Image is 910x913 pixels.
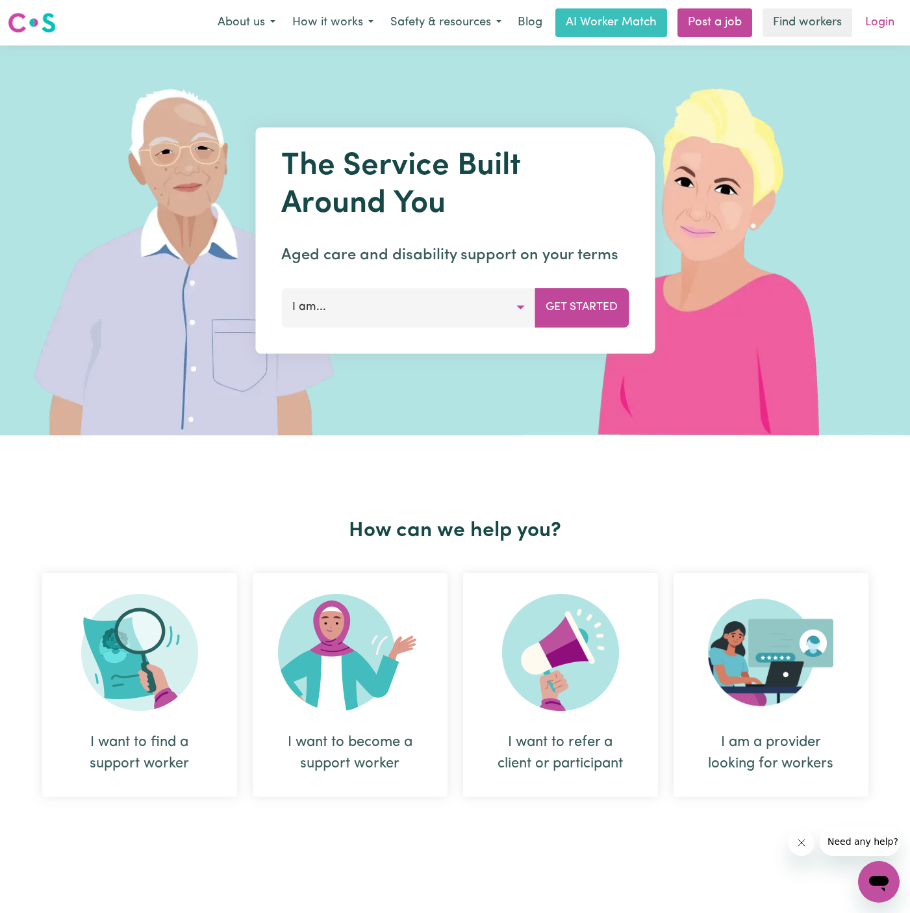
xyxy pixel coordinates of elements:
[502,594,619,711] img: Refer
[858,861,900,903] iframe: Button to launch messaging window
[209,9,284,36] button: About us
[857,8,902,37] a: Login
[705,732,837,775] div: I am a provider looking for workers
[284,9,382,36] button: How it works
[763,8,852,37] a: Find workers
[510,8,550,37] a: Blog
[8,8,56,38] a: Careseekers logo
[253,573,448,797] div: I want to become a support worker
[42,573,237,797] div: I want to find a support worker
[8,11,56,34] img: Careseekers logo
[674,573,868,797] div: I am a provider looking for workers
[278,594,422,711] img: Become Worker
[281,244,629,267] p: Aged care and disability support on your terms
[820,827,900,856] iframe: Message from company
[535,288,629,327] button: Get Started
[555,8,667,37] a: AI Worker Match
[494,732,627,775] div: I want to refer a client or participant
[789,830,815,856] iframe: Close message
[677,8,752,37] a: Post a job
[34,519,876,543] h2: How can we help you?
[284,732,416,775] div: I want to become a support worker
[81,594,198,711] img: Search
[382,9,510,36] button: Safety & resources
[281,288,535,327] button: I am...
[73,732,206,775] div: I want to find a support worker
[463,573,658,797] div: I want to refer a client or participant
[281,148,629,223] h1: The Service Built Around You
[708,594,834,711] img: Provider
